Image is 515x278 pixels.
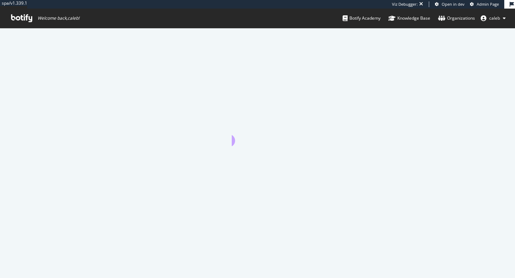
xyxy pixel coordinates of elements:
[38,15,79,21] span: Welcome back, caleb !
[438,15,475,22] div: Organizations
[489,15,500,21] span: caleb
[435,1,465,7] a: Open in dev
[343,9,381,28] a: Botify Academy
[343,15,381,22] div: Botify Academy
[388,9,430,28] a: Knowledge Base
[470,1,499,7] a: Admin Page
[442,1,465,7] span: Open in dev
[388,15,430,22] div: Knowledge Base
[438,9,475,28] a: Organizations
[392,1,418,7] div: Viz Debugger:
[475,13,511,24] button: caleb
[477,1,499,7] span: Admin Page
